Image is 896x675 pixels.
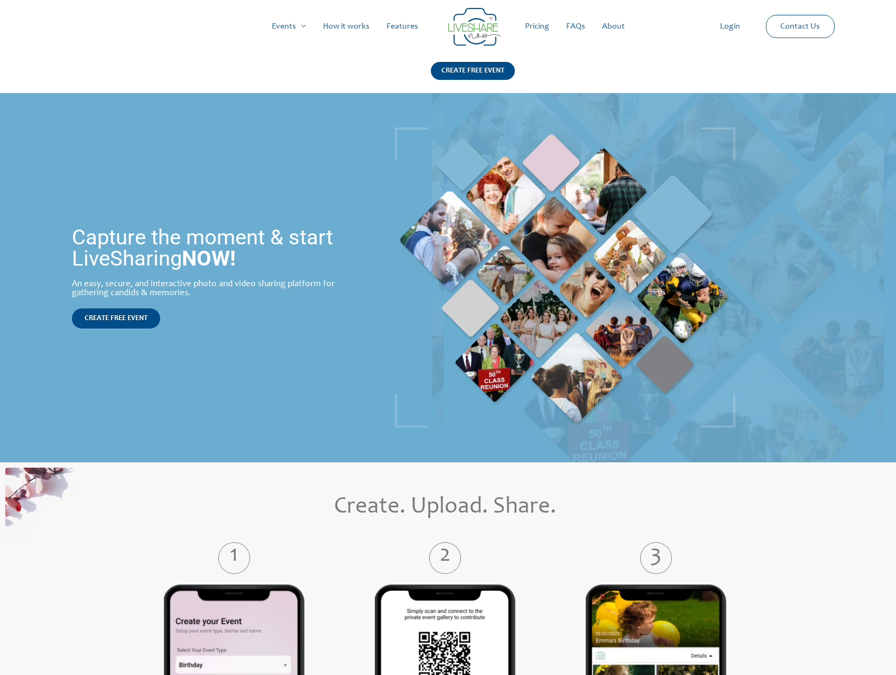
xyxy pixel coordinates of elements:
[568,550,744,566] label: 3
[72,227,357,269] h1: Capture the moment & start LiveSharing
[558,10,594,43] a: FAQs
[712,10,749,43] a: Login
[334,496,556,519] span: Create. Upload. Share.
[448,8,501,46] img: LiveShare logo - Capture & Share Event Memories
[395,127,735,428] img: Live Photobooth
[357,550,533,566] label: 2
[5,468,85,541] img: Online Photo Sharing
[378,10,427,43] a: Features
[431,62,515,93] a: CREATE FREE EVENT
[315,10,378,43] a: How it works
[772,15,828,38] a: Contact Us
[72,280,357,298] div: An easy, secure, and interactive photo and video sharing platform for gathering candids & memories.
[182,246,236,271] strong: NOW!
[594,10,633,43] a: About
[516,10,558,43] a: Pricing
[72,308,160,329] a: CREATE FREE EVENT
[431,62,515,80] div: CREATE FREE EVENT
[263,10,315,43] a: Events
[85,315,147,322] span: CREATE FREE EVENT
[146,550,322,566] label: 1
[19,10,877,43] nav: Site Navigation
